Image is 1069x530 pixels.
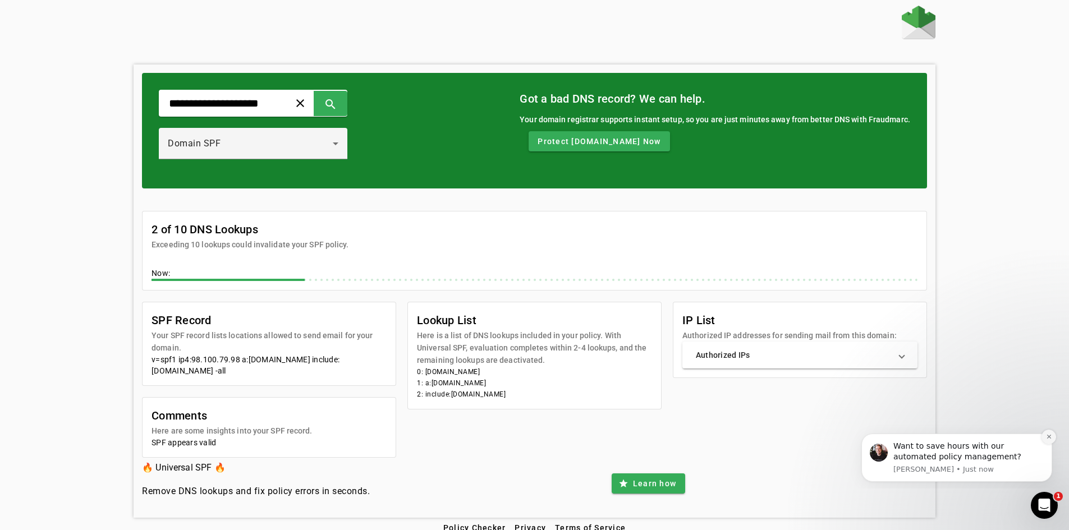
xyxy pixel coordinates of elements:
[142,485,370,498] h4: Remove DNS lookups and fix policy errors in seconds.
[1054,492,1063,501] span: 1
[520,113,910,126] div: Your domain registrar supports instant setup, so you are just minutes away from better DNS with F...
[682,311,897,329] mat-card-title: IP List
[417,329,652,366] mat-card-subtitle: Here is a list of DNS lookups included in your policy. With Universal SPF, evaluation completes w...
[152,220,348,238] mat-card-title: 2 of 10 DNS Lookups
[152,437,387,448] div: SPF appears valid
[1031,492,1058,519] iframe: Intercom live chat
[682,329,897,342] mat-card-subtitle: Authorized IP addresses for sending mail from this domain:
[845,423,1069,488] iframe: Intercom notifications message
[152,407,312,425] mat-card-title: Comments
[168,138,221,149] span: Domain SPF
[520,90,910,108] mat-card-title: Got a bad DNS record? We can help.
[902,6,935,39] img: Fraudmarc Logo
[417,377,652,389] li: 1: a:[DOMAIN_NAME]
[902,6,935,42] a: Home
[612,473,685,494] button: Learn how
[152,268,917,281] div: Now:
[682,342,917,368] mat-expansion-panel-header: Authorized IPs
[417,311,652,329] mat-card-title: Lookup List
[152,354,387,376] div: v=spf1 ip4:98.100.79.98 a:[DOMAIN_NAME] include:[DOMAIN_NAME] -all
[152,329,387,354] mat-card-subtitle: Your SPF record lists locations allowed to send email for your domain.
[152,425,312,437] mat-card-subtitle: Here are some insights into your SPF record.
[152,238,348,251] mat-card-subtitle: Exceeding 10 lookups could invalidate your SPF policy.
[417,366,652,377] li: 0: [DOMAIN_NAME]
[538,136,660,147] span: Protect [DOMAIN_NAME] Now
[696,349,891,361] mat-panel-title: Authorized IPs
[633,478,676,489] span: Learn how
[142,460,370,476] h3: 🔥 Universal SPF 🔥
[417,389,652,400] li: 2: include:[DOMAIN_NAME]
[152,311,387,329] mat-card-title: SPF Record
[529,131,669,151] button: Protect [DOMAIN_NAME] Now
